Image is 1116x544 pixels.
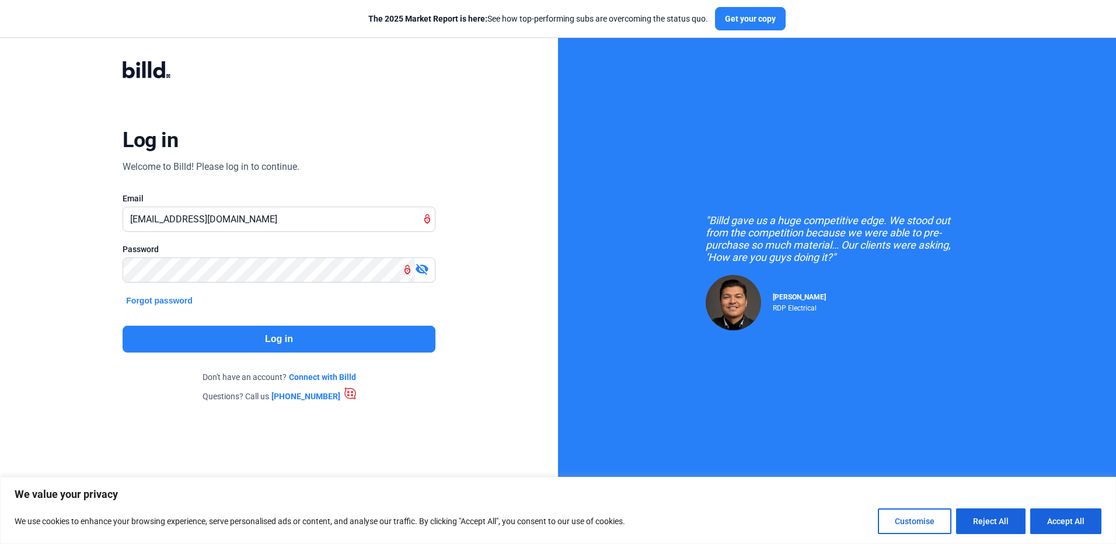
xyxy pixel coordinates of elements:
img: Raul Pacheco [706,275,761,330]
button: Forgot password [123,294,196,307]
button: Reject All [956,508,1026,534]
div: Email [123,193,435,204]
a: [PHONE_NUMBER] [271,388,356,402]
button: Get your copy [715,7,786,30]
div: Password [123,243,435,255]
button: Accept All [1030,508,1101,534]
span: [PERSON_NAME] [773,293,826,301]
a: Connect with Billd [289,371,356,383]
p: We value your privacy [15,487,1101,501]
mat-icon: visibility_off [415,262,429,276]
button: Customise [878,508,951,534]
button: Log in [123,326,435,353]
p: We use cookies to enhance your browsing experience, serve personalised ads or content, and analys... [15,514,625,528]
div: Don't have an account? [123,371,435,383]
span: The 2025 Market Report is here: [368,14,487,23]
div: "Billd gave us a huge competitive edge. We stood out from the competition because we were able to... [706,214,968,263]
div: Welcome to Billd! Please log in to continue. [123,160,299,174]
div: Questions? Call us [123,388,435,399]
div: RDP Electrical [773,301,826,312]
div: Log in [123,127,178,153]
div: See how top-performing subs are overcoming the status quo. [368,13,708,25]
